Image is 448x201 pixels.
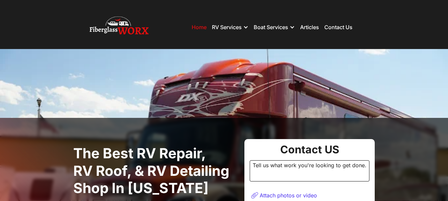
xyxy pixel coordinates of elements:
div: RV Services [212,17,248,37]
div: Boat Services [254,24,288,30]
div: Boat Services [254,17,295,37]
h1: The best RV Repair, RV Roof, & RV Detailing Shop in [US_STATE] [73,145,239,197]
div: RV Services [212,24,242,30]
div: Contact US [250,144,369,155]
a: Contact Us [324,24,352,30]
a: Home [192,24,207,30]
a: Articles [300,24,319,30]
div: Tell us what work you're looking to get done. [250,160,369,181]
div: Attach photos or video [260,192,317,199]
